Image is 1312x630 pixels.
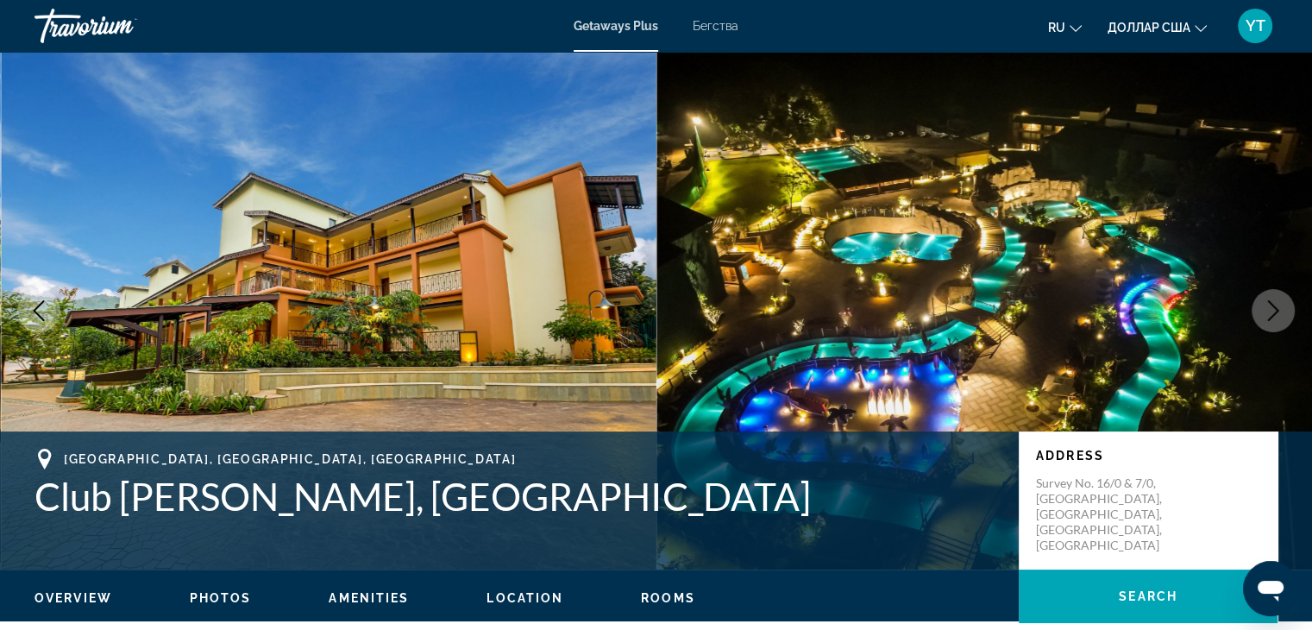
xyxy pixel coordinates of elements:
[329,590,409,606] button: Amenities
[1036,449,1260,463] p: Address
[1048,15,1082,40] button: Изменить язык
[1108,15,1207,40] button: Изменить валюту
[35,591,112,605] span: Overview
[329,591,409,605] span: Amenities
[35,3,207,48] a: Травориум
[487,590,563,606] button: Location
[190,590,252,606] button: Photos
[693,19,738,33] a: Бегства
[1019,570,1277,623] button: Search
[1246,16,1265,35] font: YT
[1048,21,1065,35] font: ru
[1252,289,1295,332] button: Next image
[64,452,516,466] span: [GEOGRAPHIC_DATA], [GEOGRAPHIC_DATA], [GEOGRAPHIC_DATA]
[1036,476,1174,553] p: Survey No. 16/0 & 7/0, [GEOGRAPHIC_DATA], [GEOGRAPHIC_DATA], [GEOGRAPHIC_DATA], [GEOGRAPHIC_DATA]
[487,591,563,605] span: Location
[17,289,60,332] button: Previous image
[1119,589,1177,603] span: Search
[641,591,695,605] span: Rooms
[1243,561,1298,616] iframe: Кнопка запуска окна обмена сообщениями
[574,19,658,33] a: Getaways Plus
[641,590,695,606] button: Rooms
[35,474,1001,519] h1: Club [PERSON_NAME], [GEOGRAPHIC_DATA]
[1233,8,1277,44] button: Меню пользователя
[190,591,252,605] span: Photos
[35,590,112,606] button: Overview
[1108,21,1190,35] font: доллар США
